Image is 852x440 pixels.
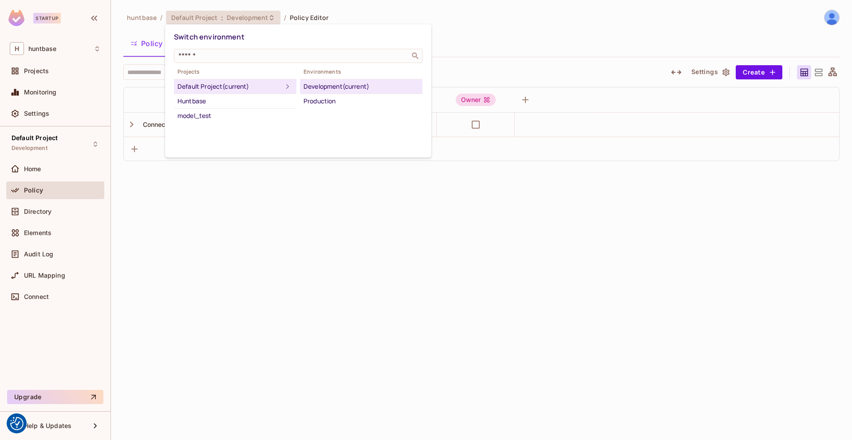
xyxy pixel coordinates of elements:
div: Huntbase [177,96,293,106]
button: Consent Preferences [10,417,24,430]
span: Environments [300,68,422,75]
div: Development (current) [304,81,419,92]
div: Default Project (current) [177,81,282,92]
span: Projects [174,68,296,75]
img: Revisit consent button [10,417,24,430]
span: Switch environment [174,32,245,42]
div: model_test [177,110,293,121]
div: Production [304,96,419,106]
